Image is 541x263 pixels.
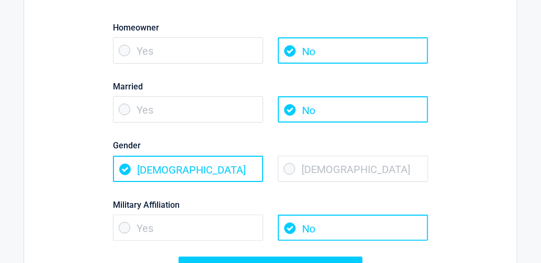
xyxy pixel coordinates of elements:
[113,79,428,94] label: Married
[113,96,263,123] span: Yes
[113,198,428,212] label: Military Affiliation
[113,156,263,182] span: [DEMOGRAPHIC_DATA]
[278,156,428,182] span: [DEMOGRAPHIC_DATA]
[113,37,263,64] span: Yes
[278,96,428,123] span: No
[113,215,263,241] span: Yes
[113,21,428,35] label: Homeowner
[113,138,428,153] label: Gender
[278,37,428,64] span: No
[278,215,428,241] span: No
